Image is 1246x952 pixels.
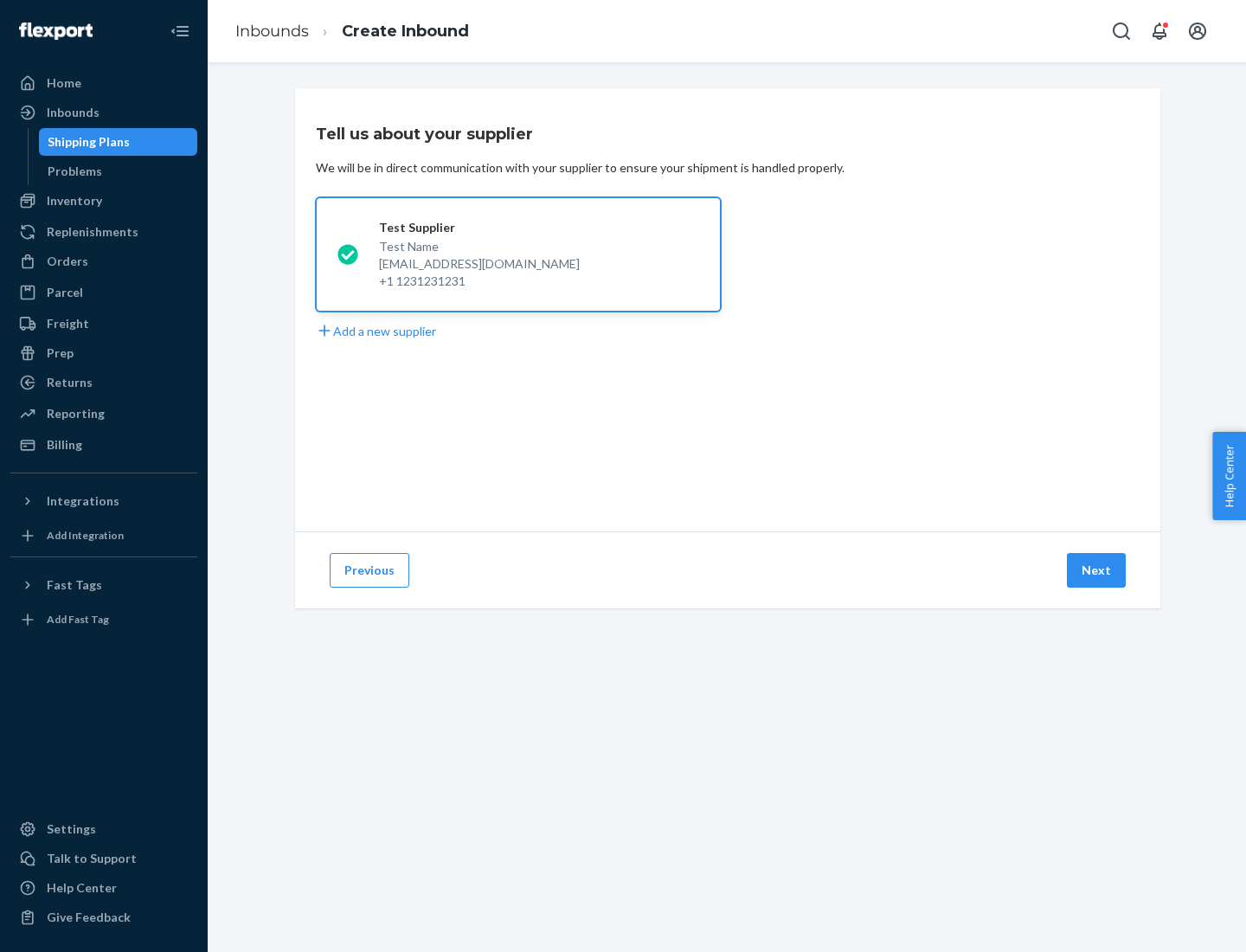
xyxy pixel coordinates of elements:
a: Parcel [10,279,197,306]
a: Billing [10,431,197,459]
div: Add Fast Tag [47,612,109,627]
div: Settings [47,820,96,838]
div: Integrations [47,492,119,510]
button: Next [1067,553,1126,588]
a: Help Center [10,874,197,902]
div: Shipping Plans [48,133,130,151]
button: Open account menu [1180,14,1215,48]
button: Integrations [10,487,197,515]
a: Orders [10,248,197,275]
div: Add Integration [47,528,124,543]
a: Settings [10,815,197,843]
ol: breadcrumbs [222,6,483,57]
div: Fast Tags [47,576,102,594]
div: Reporting [47,405,105,422]
a: Home [10,69,197,97]
img: Flexport logo [19,23,93,40]
a: Add Fast Tag [10,606,197,634]
a: Problems [39,158,198,185]
button: Fast Tags [10,571,197,599]
div: Freight [47,315,89,332]
div: Inventory [47,192,102,209]
button: Give Feedback [10,904,197,931]
a: Inbounds [10,99,197,126]
a: Prep [10,339,197,367]
button: Open Search Box [1104,14,1139,48]
button: Add a new supplier [316,322,436,340]
div: Problems [48,163,102,180]
div: Talk to Support [47,850,137,867]
a: Create Inbound [342,22,469,41]
div: Home [47,74,81,92]
div: Orders [47,253,88,270]
a: Talk to Support [10,845,197,872]
a: Shipping Plans [39,128,198,156]
button: Help Center [1212,432,1246,520]
div: Give Feedback [47,909,131,926]
button: Close Navigation [163,14,197,48]
a: Inventory [10,187,197,215]
div: Returns [47,374,93,391]
a: Inbounds [235,22,309,41]
a: Replenishments [10,218,197,246]
div: Inbounds [47,104,100,121]
div: Prep [47,344,74,362]
h3: Tell us about your supplier [316,123,533,145]
div: Billing [47,436,82,453]
a: Reporting [10,400,197,428]
div: We will be in direct communication with your supplier to ensure your shipment is handled properly. [316,159,845,177]
div: Replenishments [47,223,138,241]
button: Open notifications [1142,14,1177,48]
a: Returns [10,369,197,396]
div: Parcel [47,284,83,301]
a: Add Integration [10,522,197,550]
div: Help Center [47,879,117,897]
button: Previous [330,553,409,588]
a: Freight [10,310,197,338]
